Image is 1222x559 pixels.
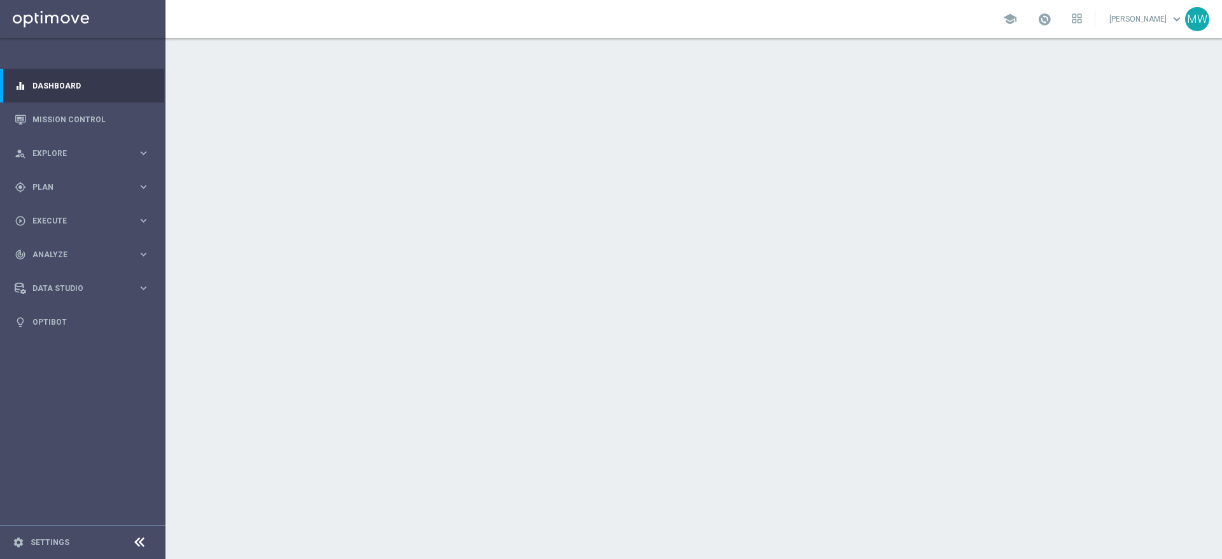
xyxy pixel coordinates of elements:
div: Data Studio [15,283,137,294]
i: keyboard_arrow_right [137,282,150,294]
span: school [1003,12,1017,26]
div: Dashboard [15,69,150,103]
button: play_circle_outline Execute keyboard_arrow_right [14,216,150,226]
span: Data Studio [32,285,137,292]
i: settings [13,537,24,548]
a: Mission Control [32,103,150,136]
i: keyboard_arrow_right [137,215,150,227]
i: play_circle_outline [15,215,26,227]
button: Data Studio keyboard_arrow_right [14,283,150,294]
div: Mission Control [15,103,150,136]
button: lightbulb Optibot [14,317,150,327]
span: Plan [32,183,137,191]
div: Plan [15,181,137,193]
i: lightbulb [15,316,26,328]
i: track_changes [15,249,26,260]
span: Execute [32,217,137,225]
div: Execute [15,215,137,227]
button: person_search Explore keyboard_arrow_right [14,148,150,159]
div: Explore [15,148,137,159]
a: Settings [31,539,69,546]
button: gps_fixed Plan keyboard_arrow_right [14,182,150,192]
i: gps_fixed [15,181,26,193]
a: Optibot [32,305,150,339]
a: Dashboard [32,69,150,103]
span: Explore [32,150,137,157]
span: keyboard_arrow_down [1170,12,1184,26]
i: keyboard_arrow_right [137,147,150,159]
button: equalizer Dashboard [14,81,150,91]
i: equalizer [15,80,26,92]
i: person_search [15,148,26,159]
a: [PERSON_NAME]keyboard_arrow_down [1108,10,1185,29]
i: keyboard_arrow_right [137,181,150,193]
button: track_changes Analyze keyboard_arrow_right [14,250,150,260]
i: keyboard_arrow_right [137,248,150,260]
span: Analyze [32,251,137,258]
button: Mission Control [14,115,150,125]
div: Analyze [15,249,137,260]
div: Optibot [15,305,150,339]
div: MW [1185,7,1209,31]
